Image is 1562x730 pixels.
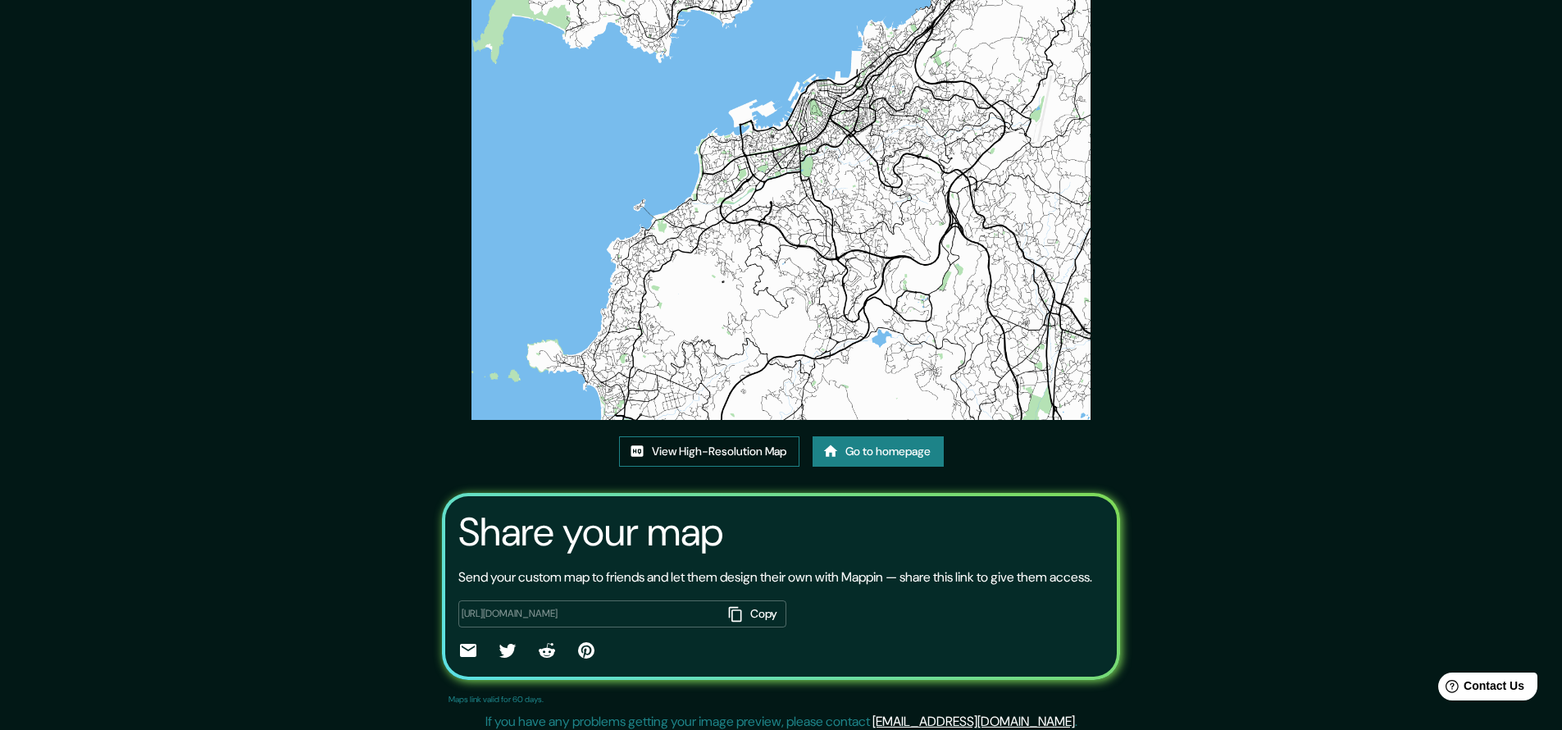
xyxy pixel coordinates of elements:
[872,713,1075,730] a: [EMAIL_ADDRESS][DOMAIN_NAME]
[813,436,944,467] a: Go to homepage
[619,436,799,467] a: View High-Resolution Map
[458,509,723,555] h3: Share your map
[449,693,544,705] p: Maps link valid for 60 days.
[722,600,786,627] button: Copy
[458,568,1092,587] p: Send your custom map to friends and let them design their own with Mappin — share this link to gi...
[1416,666,1544,712] iframe: Help widget launcher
